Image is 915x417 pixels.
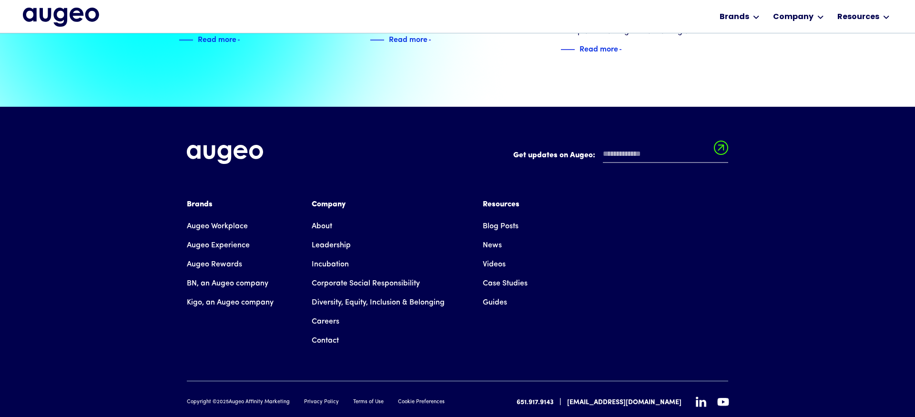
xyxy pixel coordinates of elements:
div: Copyright © Augeo Affinity Marketing [187,398,290,407]
a: Guides [483,293,507,312]
a: Privacy Policy [304,398,339,407]
a: [EMAIL_ADDRESS][DOMAIN_NAME] [567,397,681,407]
a: Incubation [312,255,349,274]
a: Careers [312,312,339,331]
a: Kigo, an Augeo company [187,293,274,312]
a: Leadership [312,236,351,255]
img: Blue decorative line [370,34,384,46]
a: Augeo Workplace [187,217,248,236]
a: Videos [483,255,506,274]
img: Blue decorative line [560,44,575,55]
img: Augeo's full logo in white. [187,145,263,164]
a: Augeo Experience [187,236,250,255]
input: Submit [714,141,728,161]
div: Company [312,199,445,210]
span: 2025 [217,399,229,405]
a: Blog Posts [483,217,518,236]
img: Blue decorative line [179,34,193,46]
div: Read more [389,33,427,44]
img: Blue text arrow [619,44,633,55]
div: Company [773,11,813,23]
a: BN, an Augeo company [187,274,268,293]
label: Get updates on Augeo: [513,150,595,161]
a: home [23,8,99,28]
div: | [559,397,561,408]
a: Diversity, Equity, Inclusion & Belonging [312,293,445,312]
img: Blue text arrow [237,34,252,46]
div: Read more [579,42,618,54]
img: Blue text arrow [428,34,443,46]
div: Read more [198,33,236,44]
a: Terms of Use [353,398,384,407]
a: Cookie Preferences [398,398,445,407]
a: Augeo Rewards [187,255,242,274]
a: Case Studies [483,274,528,293]
div: Resources [483,199,528,210]
div: Resources [837,11,879,23]
a: 651.917.9143 [517,397,554,407]
form: Email Form [513,145,728,168]
a: About [312,217,332,236]
a: Corporate Social Responsibility [312,274,420,293]
div: Brands [187,199,274,210]
a: Contact [312,331,339,350]
div: Brands [720,11,749,23]
a: News [483,236,502,255]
